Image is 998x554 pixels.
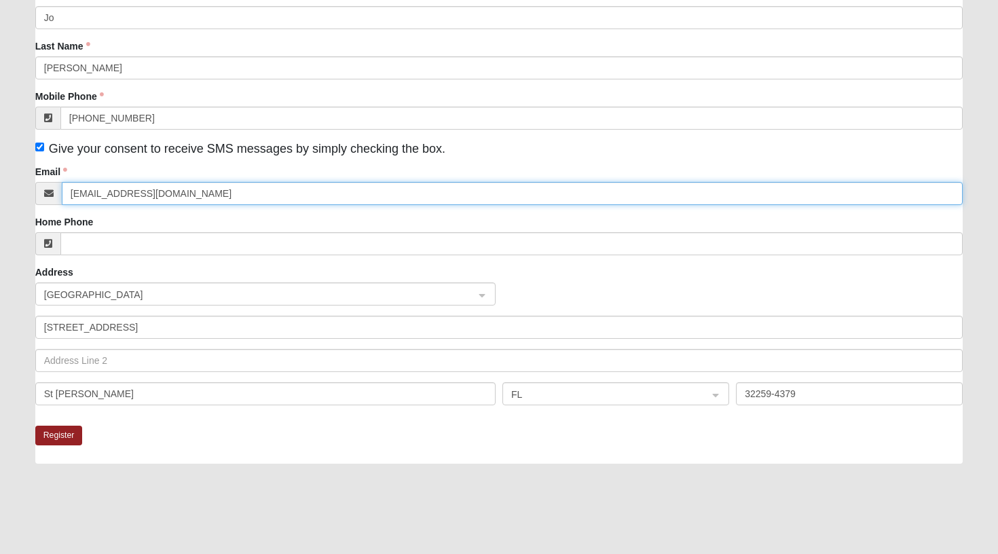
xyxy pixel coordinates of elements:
label: Email [35,165,67,179]
input: Address Line 1 [35,316,963,339]
label: Last Name [35,39,90,53]
input: Give your consent to receive SMS messages by simply checking the box. [35,143,44,151]
input: Zip [736,382,963,405]
span: Give your consent to receive SMS messages by simply checking the box. [49,142,445,155]
label: Address [35,265,73,279]
span: United States [44,287,462,302]
input: City [35,382,496,405]
button: Register [35,426,83,445]
label: Mobile Phone [35,90,104,103]
input: Address Line 2 [35,349,963,372]
span: FL [511,387,696,402]
label: Home Phone [35,215,94,229]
